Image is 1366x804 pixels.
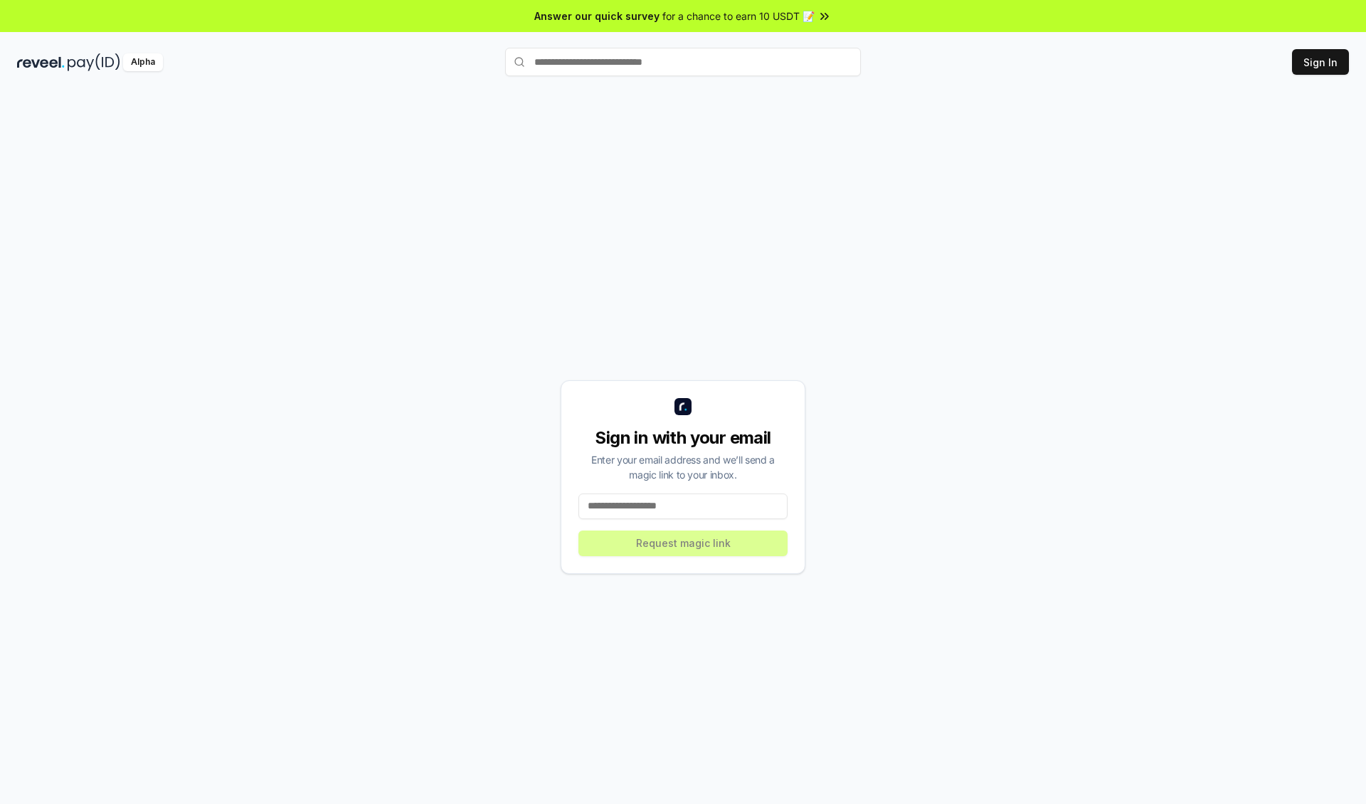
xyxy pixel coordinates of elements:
div: Enter your email address and we’ll send a magic link to your inbox. [578,452,788,482]
button: Sign In [1292,49,1349,75]
div: Sign in with your email [578,427,788,449]
span: Answer our quick survey [534,9,660,24]
span: for a chance to earn 10 USDT 📝 [662,9,815,24]
img: logo_small [674,398,692,415]
div: Alpha [123,53,163,71]
img: pay_id [68,53,120,71]
img: reveel_dark [17,53,65,71]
